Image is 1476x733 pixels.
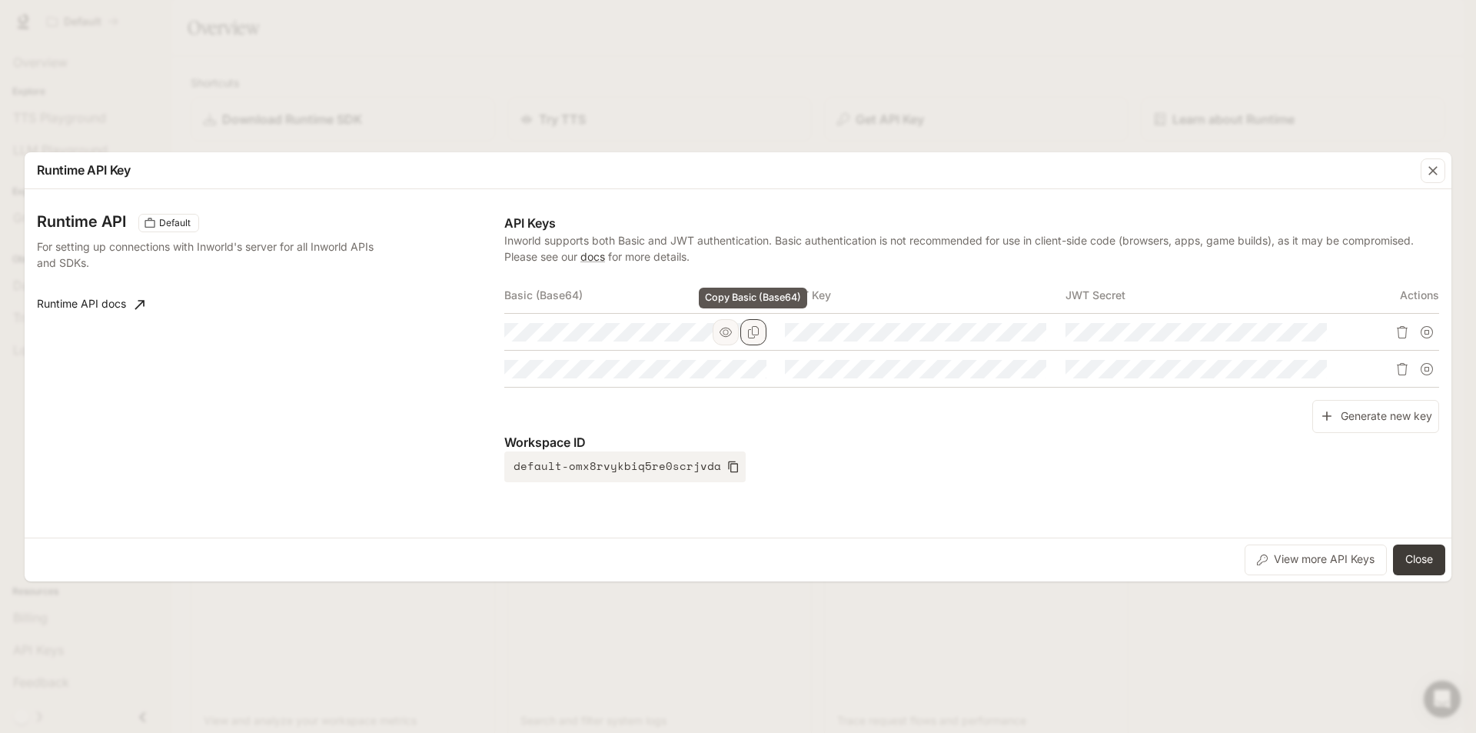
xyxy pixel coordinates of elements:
[1065,277,1346,314] th: JWT Secret
[504,232,1439,265] p: Inworld supports both Basic and JWT authentication. Basic authentication is not recommended for u...
[740,319,766,345] button: Copy Basic (Base64)
[1245,545,1387,575] button: View more API Keys
[37,238,378,271] p: For setting up connections with Inworld's server for all Inworld APIs and SDKs.
[1393,545,1445,575] button: Close
[699,288,807,308] div: Copy Basic (Base64)
[504,433,1439,451] p: Workspace ID
[504,451,746,482] button: default-omx8rvykbiq5re0scrjvda
[504,214,1439,232] p: API Keys
[785,277,1065,314] th: JWT Key
[138,214,199,232] div: These keys will apply to your current workspace only
[153,216,197,230] span: Default
[504,277,785,314] th: Basic (Base64)
[31,289,151,320] a: Runtime API docs
[1390,320,1414,345] button: Delete API key
[580,250,605,263] a: docs
[1390,357,1414,381] button: Delete API key
[37,161,131,179] p: Runtime API Key
[1345,277,1439,314] th: Actions
[1414,320,1439,345] button: Suspend API key
[1312,400,1439,433] button: Generate new key
[37,214,126,229] h3: Runtime API
[1414,357,1439,381] button: Suspend API key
